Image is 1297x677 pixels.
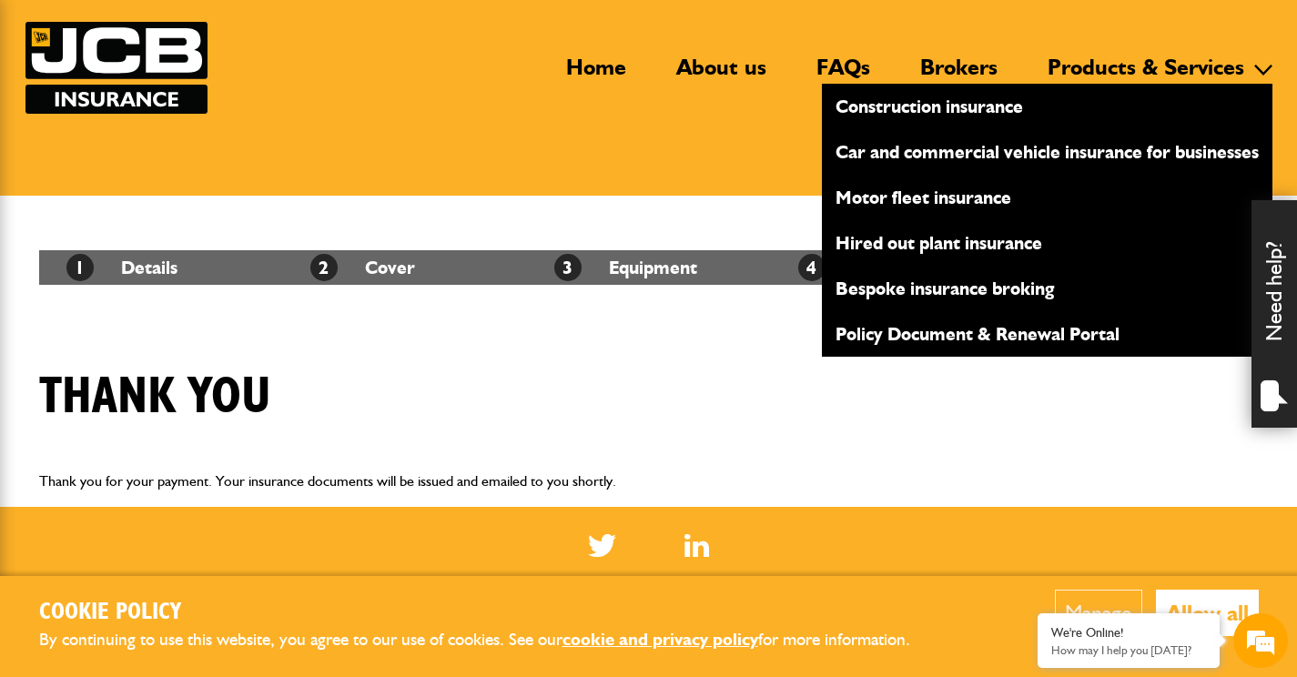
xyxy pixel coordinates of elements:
a: FAQs [803,54,884,96]
a: LinkedIn [684,534,709,557]
a: 2Cover [310,257,415,278]
a: Policy Document & Renewal Portal [822,318,1272,349]
a: 3Equipment [554,257,697,278]
a: Bespoke insurance broking [822,273,1272,304]
h1: Thank you [39,367,271,428]
a: 4Quote [798,257,905,278]
div: We're Online! [1051,625,1206,641]
a: cookie and privacy policy [562,629,758,650]
span: 4 [798,254,826,281]
button: Allow all [1156,590,1259,636]
a: Home [552,54,640,96]
img: JCB Insurance Services logo [25,22,208,114]
span: 3 [554,254,582,281]
p: By continuing to use this website, you agree to our use of cookies. See our for more information. [39,626,940,654]
a: Motor fleet insurance [822,182,1272,213]
a: JCB Insurance Services [25,22,208,114]
span: 1 [66,254,94,281]
a: Hired out plant insurance [822,227,1272,258]
span: 2 [310,254,338,281]
a: Brokers [907,54,1011,96]
img: Twitter [588,534,616,557]
p: How may I help you today? [1051,643,1206,657]
a: Products & Services [1034,54,1258,96]
a: 1Details [66,257,177,278]
div: Need help? [1251,200,1297,428]
a: About us [663,54,780,96]
a: Construction insurance [822,91,1272,122]
button: Manage [1055,590,1142,636]
img: Linked In [684,534,709,557]
a: Car and commercial vehicle insurance for businesses [822,136,1272,167]
h2: Cookie Policy [39,599,940,627]
p: Thank you for your payment. Your insurance documents will be issued and emailed to you shortly. [39,470,1259,493]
